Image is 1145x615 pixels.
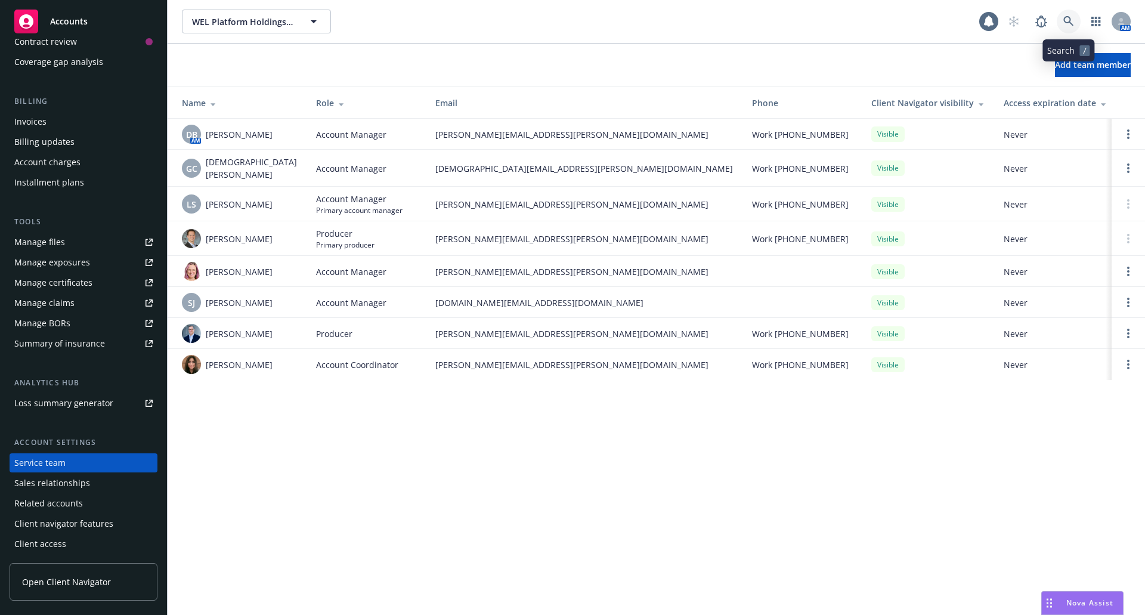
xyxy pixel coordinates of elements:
span: [PERSON_NAME] [206,233,273,245]
div: Installment plans [14,173,84,192]
div: Visible [871,197,905,212]
span: Work [PHONE_NUMBER] [752,162,849,175]
span: Never [1004,162,1116,175]
div: Visible [871,264,905,279]
span: Never [1004,359,1116,371]
span: Account Manager [316,128,386,141]
span: Work [PHONE_NUMBER] [752,233,849,245]
span: [PERSON_NAME][EMAIL_ADDRESS][PERSON_NAME][DOMAIN_NAME] [435,198,733,211]
a: Installment plans [10,173,157,192]
span: [DEMOGRAPHIC_DATA][PERSON_NAME] [206,156,297,181]
a: Open options [1121,127,1135,141]
span: Add team member [1055,59,1131,70]
div: Role [316,97,416,109]
div: Contract review [14,32,77,51]
div: Phone [752,97,852,109]
div: Loss summary generator [14,394,113,413]
a: Summary of insurance [10,334,157,353]
div: Account settings [10,437,157,449]
span: Account Manager [316,296,386,309]
span: Never [1004,233,1116,245]
div: Client access [14,534,66,554]
a: Loss summary generator [10,394,157,413]
a: Switch app [1084,10,1108,33]
div: Client Navigator visibility [871,97,985,109]
div: Summary of insurance [14,334,105,353]
div: Sales relationships [14,474,90,493]
span: WEL Platform Holdings, L.P. [192,16,295,28]
span: [PERSON_NAME] [206,198,273,211]
span: Account Manager [316,162,386,175]
span: [PERSON_NAME] [206,265,273,278]
a: Service team [10,453,157,472]
div: Manage certificates [14,273,92,292]
div: Account charges [14,153,81,172]
div: Visible [871,160,905,175]
span: [PERSON_NAME][EMAIL_ADDRESS][PERSON_NAME][DOMAIN_NAME] [435,233,733,245]
div: Analytics hub [10,377,157,389]
span: Primary account manager [316,205,403,215]
div: Visible [871,357,905,372]
button: Nova Assist [1041,591,1124,615]
a: Open options [1121,326,1135,341]
a: Search [1057,10,1081,33]
span: Work [PHONE_NUMBER] [752,128,849,141]
span: [PERSON_NAME][EMAIL_ADDRESS][PERSON_NAME][DOMAIN_NAME] [435,359,733,371]
a: Manage certificates [10,273,157,292]
div: Visible [871,326,905,341]
a: Client navigator features [10,514,157,533]
span: Producer [316,227,375,240]
span: Account Manager [316,265,386,278]
span: [PERSON_NAME] [206,128,273,141]
span: SJ [188,296,195,309]
span: Nova Assist [1066,598,1113,608]
div: Client navigator features [14,514,113,533]
a: Start snowing [1002,10,1026,33]
div: Billing updates [14,132,75,152]
a: Client access [10,534,157,554]
a: Accounts [10,5,157,38]
span: [PERSON_NAME][EMAIL_ADDRESS][PERSON_NAME][DOMAIN_NAME] [435,265,733,278]
a: Open options [1121,264,1135,279]
div: Invoices [14,112,47,131]
span: Work [PHONE_NUMBER] [752,359,849,371]
span: LS [187,198,196,211]
span: Never [1004,265,1116,278]
span: Producer [316,327,352,340]
a: Account charges [10,153,157,172]
img: photo [182,355,201,374]
a: Manage claims [10,293,157,313]
span: Work [PHONE_NUMBER] [752,198,849,211]
a: Report a Bug [1029,10,1053,33]
span: Primary producer [316,240,375,250]
div: Manage BORs [14,314,70,333]
div: Visible [871,295,905,310]
a: Manage files [10,233,157,252]
button: Add team member [1055,53,1131,77]
span: [PERSON_NAME][EMAIL_ADDRESS][PERSON_NAME][DOMAIN_NAME] [435,128,733,141]
a: Manage exposures [10,253,157,272]
a: Invoices [10,112,157,131]
div: Billing [10,95,157,107]
img: photo [182,324,201,343]
img: photo [182,229,201,248]
span: Never [1004,327,1116,340]
a: Open options [1121,357,1135,372]
span: Accounts [50,17,88,26]
span: [PERSON_NAME][EMAIL_ADDRESS][PERSON_NAME][DOMAIN_NAME] [435,327,733,340]
div: Coverage gap analysis [14,52,103,72]
span: [PERSON_NAME] [206,327,273,340]
span: Open Client Navigator [22,576,111,588]
div: Access expiration date [1004,97,1116,109]
span: Account Manager [316,193,403,205]
a: Contract review [10,32,157,51]
span: [PERSON_NAME] [206,359,273,371]
button: WEL Platform Holdings, L.P. [182,10,331,33]
div: Visible [871,231,905,246]
span: [DOMAIN_NAME][EMAIL_ADDRESS][DOMAIN_NAME] [435,296,733,309]
span: Never [1004,128,1116,141]
a: Coverage gap analysis [10,52,157,72]
div: Drag to move [1042,592,1057,614]
div: Manage exposures [14,253,90,272]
